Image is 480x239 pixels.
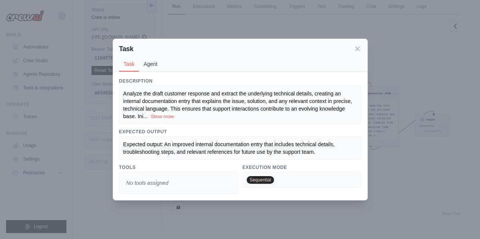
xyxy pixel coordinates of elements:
h3: Execution Mode [242,164,361,170]
span: Expected output: An improved internal documentation entry that includes technical details, troubl... [123,141,336,155]
span: Analyze the draft customer response and extract the underlying technical details, creating an int... [123,91,352,119]
button: Show more [151,114,174,120]
span: No tools assigned [123,176,172,190]
h3: Expected Output [119,129,361,135]
h3: Tools [119,164,238,170]
h3: Description [119,78,361,84]
div: ... [123,90,357,120]
span: Sequential [247,176,274,184]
